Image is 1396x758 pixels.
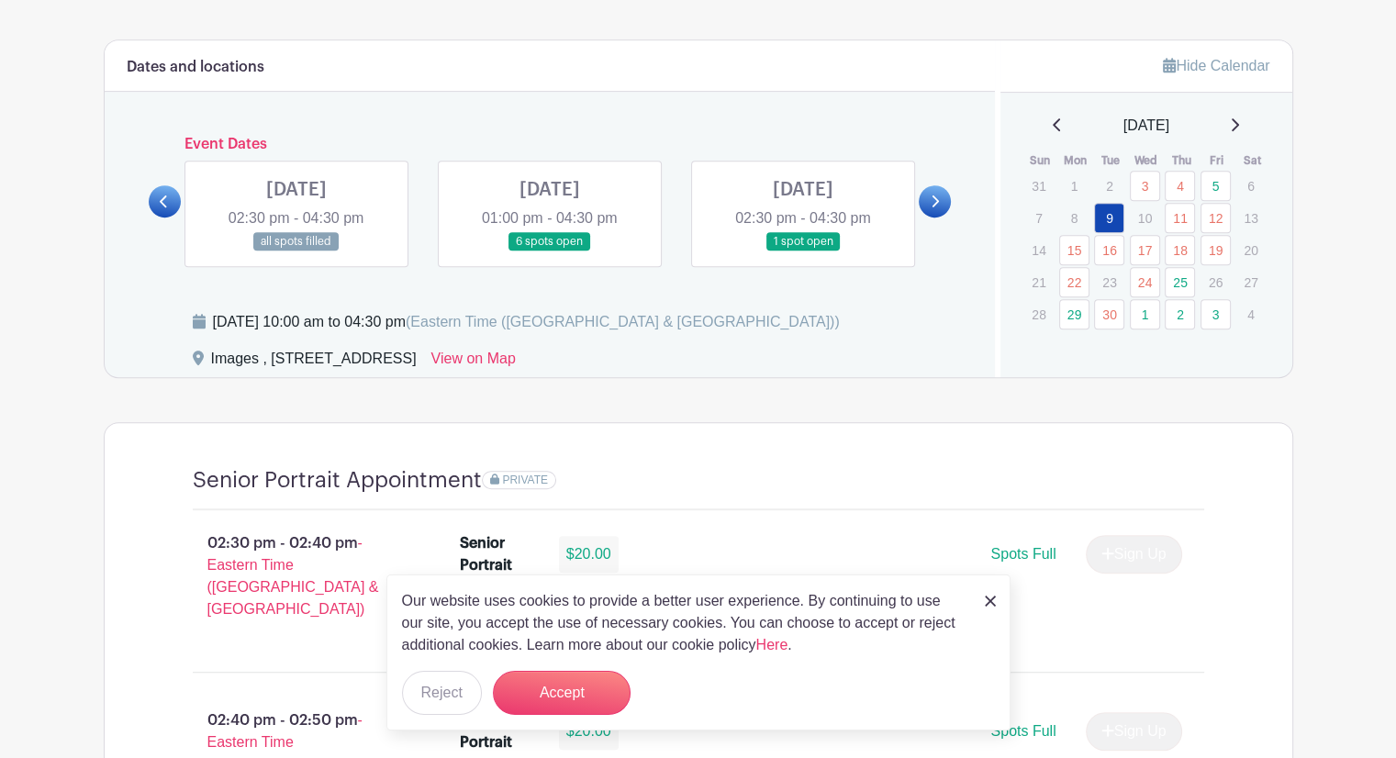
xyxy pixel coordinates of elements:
a: 12 [1201,203,1231,233]
p: 02:30 pm - 02:40 pm [163,525,431,628]
a: 3 [1130,171,1160,201]
a: 16 [1094,235,1124,265]
p: 20 [1235,236,1266,264]
a: 3 [1201,299,1231,329]
p: 8 [1059,204,1089,232]
a: 24 [1130,267,1160,297]
p: 6 [1235,172,1266,200]
p: 7 [1023,204,1054,232]
th: Sat [1234,151,1270,170]
a: Hide Calendar [1163,58,1269,73]
th: Wed [1129,151,1165,170]
p: 23 [1094,268,1124,296]
p: 10 [1130,204,1160,232]
th: Sun [1022,151,1058,170]
a: 1 [1130,299,1160,329]
p: 1 [1059,172,1089,200]
a: View on Map [431,348,516,377]
p: 13 [1235,204,1266,232]
p: 28 [1023,300,1054,329]
div: [DATE] 10:00 am to 04:30 pm [213,311,840,333]
a: 22 [1059,267,1089,297]
p: Our website uses cookies to provide a better user experience. By continuing to use our site, you ... [402,590,966,656]
th: Thu [1164,151,1200,170]
th: Mon [1058,151,1094,170]
p: 26 [1201,268,1231,296]
a: 4 [1165,171,1195,201]
a: Here [756,637,788,652]
p: 21 [1023,268,1054,296]
span: (Eastern Time ([GEOGRAPHIC_DATA] & [GEOGRAPHIC_DATA])) [406,314,840,329]
a: 2 [1165,299,1195,329]
a: 19 [1201,235,1231,265]
p: 27 [1235,268,1266,296]
button: Accept [493,671,631,715]
div: Senior Portrait [460,709,537,753]
div: Images , [STREET_ADDRESS] [211,348,417,377]
h4: Senior Portrait Appointment [193,467,482,494]
span: - Eastern Time ([GEOGRAPHIC_DATA] & [GEOGRAPHIC_DATA]) [207,535,379,617]
span: Spots Full [990,546,1055,562]
p: 2 [1094,172,1124,200]
span: Spots Full [990,723,1055,739]
div: Senior Portrait [460,532,537,576]
h6: Event Dates [181,136,920,153]
a: 25 [1165,267,1195,297]
a: 11 [1165,203,1195,233]
th: Fri [1200,151,1235,170]
p: 14 [1023,236,1054,264]
th: Tue [1093,151,1129,170]
a: 18 [1165,235,1195,265]
p: 4 [1235,300,1266,329]
a: 17 [1130,235,1160,265]
div: $20.00 [559,536,619,573]
a: 9 [1094,203,1124,233]
a: 5 [1201,171,1231,201]
span: [DATE] [1123,115,1169,137]
button: Reject [402,671,482,715]
h6: Dates and locations [127,59,264,76]
div: $20.00 [559,713,619,750]
a: 15 [1059,235,1089,265]
img: close_button-5f87c8562297e5c2d7936805f587ecaba9071eb48480494691a3f1689db116b3.svg [985,596,996,607]
a: 30 [1094,299,1124,329]
a: 29 [1059,299,1089,329]
span: PRIVATE [502,474,548,486]
p: 31 [1023,172,1054,200]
